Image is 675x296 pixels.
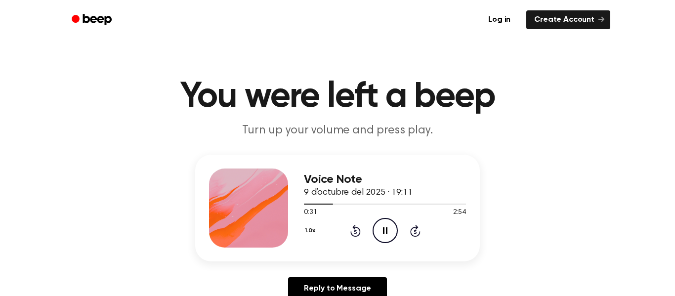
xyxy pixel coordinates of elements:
span: 9 d’octubre del 2025 · 19:11 [304,188,413,197]
p: Turn up your volume and press play. [148,123,527,139]
span: 2:54 [453,208,466,218]
a: Log in [478,8,520,31]
span: 0:31 [304,208,317,218]
h1: You were left a beep [84,79,591,115]
a: Beep [65,10,121,30]
a: Create Account [526,10,610,29]
button: 1.0x [304,222,319,239]
h3: Voice Note [304,173,466,186]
